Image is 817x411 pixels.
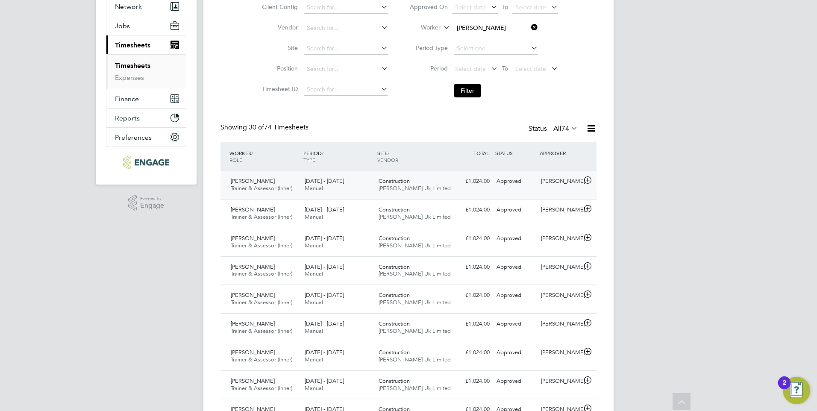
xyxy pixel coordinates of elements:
span: Trainer & Assessor (Inner) [231,299,292,306]
a: Timesheets [115,62,150,70]
div: £1,024.00 [449,260,493,274]
div: [PERSON_NAME] [538,288,582,302]
span: Construction [379,320,410,327]
span: Trainer & Assessor (Inner) [231,213,292,220]
div: [PERSON_NAME] [538,203,582,217]
span: Construction [379,349,410,356]
span: Construction [379,206,410,213]
img: ncclondon-logo-retina.png [123,156,169,169]
span: [PERSON_NAME] [231,377,275,385]
div: £1,024.00 [449,174,493,188]
div: STATUS [493,145,538,161]
span: [PERSON_NAME] Uk Limited [379,299,451,306]
span: Engage [140,202,164,209]
label: Timesheet ID [259,85,298,93]
span: Construction [379,177,410,185]
label: Worker [402,23,441,32]
span: [DATE] - [DATE] [305,291,344,299]
div: Approved [493,288,538,302]
div: £1,024.00 [449,374,493,388]
span: [PERSON_NAME] Uk Limited [379,242,451,249]
span: Trainer & Assessor (Inner) [231,242,292,249]
span: Jobs [115,22,130,30]
input: Search for... [304,2,388,14]
span: Construction [379,377,410,385]
div: Showing [220,123,310,132]
span: Select date [515,3,546,11]
span: / [251,150,253,156]
span: Select date [455,65,486,73]
div: Approved [493,374,538,388]
div: [PERSON_NAME] [538,232,582,246]
label: All [553,124,578,133]
span: VENDOR [377,156,398,163]
span: Construction [379,291,410,299]
label: Position [259,65,298,72]
input: Search for... [304,84,388,96]
a: Powered byEngage [128,195,165,211]
input: Search for... [454,22,538,34]
label: Vendor [259,23,298,31]
label: Period [409,65,448,72]
span: Finance [115,95,139,103]
span: Construction [379,263,410,270]
div: £1,024.00 [449,232,493,246]
span: [PERSON_NAME] [231,320,275,327]
span: [DATE] - [DATE] [305,377,344,385]
span: [PERSON_NAME] Uk Limited [379,185,451,192]
div: £1,024.00 [449,203,493,217]
span: 30 of [249,123,264,132]
span: [PERSON_NAME] [231,206,275,213]
span: Manual [305,270,323,277]
button: Finance [106,89,186,108]
div: Status [529,123,579,135]
button: Reports [106,109,186,127]
span: Manual [305,356,323,363]
div: Approved [493,203,538,217]
span: 74 [561,124,569,133]
span: [PERSON_NAME] [231,349,275,356]
input: Search for... [304,43,388,55]
span: Reports [115,114,140,122]
span: [PERSON_NAME] [231,177,275,185]
button: Open Resource Center, 2 new notifications [783,377,810,404]
span: Manual [305,213,323,220]
div: [PERSON_NAME] [538,317,582,331]
a: Expenses [115,73,144,82]
span: TYPE [303,156,315,163]
button: Jobs [106,16,186,35]
span: Select date [515,65,546,73]
span: [PERSON_NAME] [231,291,275,299]
span: [PERSON_NAME] Uk Limited [379,327,451,335]
span: Trainer & Assessor (Inner) [231,270,292,277]
span: [DATE] - [DATE] [305,177,344,185]
div: Approved [493,232,538,246]
span: Manual [305,299,323,306]
button: Filter [454,84,481,97]
span: Powered by [140,195,164,202]
div: £1,024.00 [449,288,493,302]
span: Trainer & Assessor (Inner) [231,327,292,335]
label: Period Type [409,44,448,52]
div: [PERSON_NAME] [538,260,582,274]
span: Construction [379,235,410,242]
span: Trainer & Assessor (Inner) [231,385,292,392]
div: APPROVER [538,145,582,161]
span: [DATE] - [DATE] [305,320,344,327]
span: Trainer & Assessor (Inner) [231,185,292,192]
span: TOTAL [473,150,489,156]
span: ROLE [229,156,242,163]
span: [DATE] - [DATE] [305,206,344,213]
span: Preferences [115,133,152,141]
span: [DATE] - [DATE] [305,263,344,270]
span: [PERSON_NAME] Uk Limited [379,385,451,392]
span: [PERSON_NAME] [231,235,275,242]
span: Manual [305,242,323,249]
div: £1,024.00 [449,317,493,331]
div: Approved [493,346,538,360]
div: WORKER [227,145,301,167]
span: [DATE] - [DATE] [305,349,344,356]
div: Approved [493,317,538,331]
label: Approved On [409,3,448,11]
input: Search for... [304,63,388,75]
